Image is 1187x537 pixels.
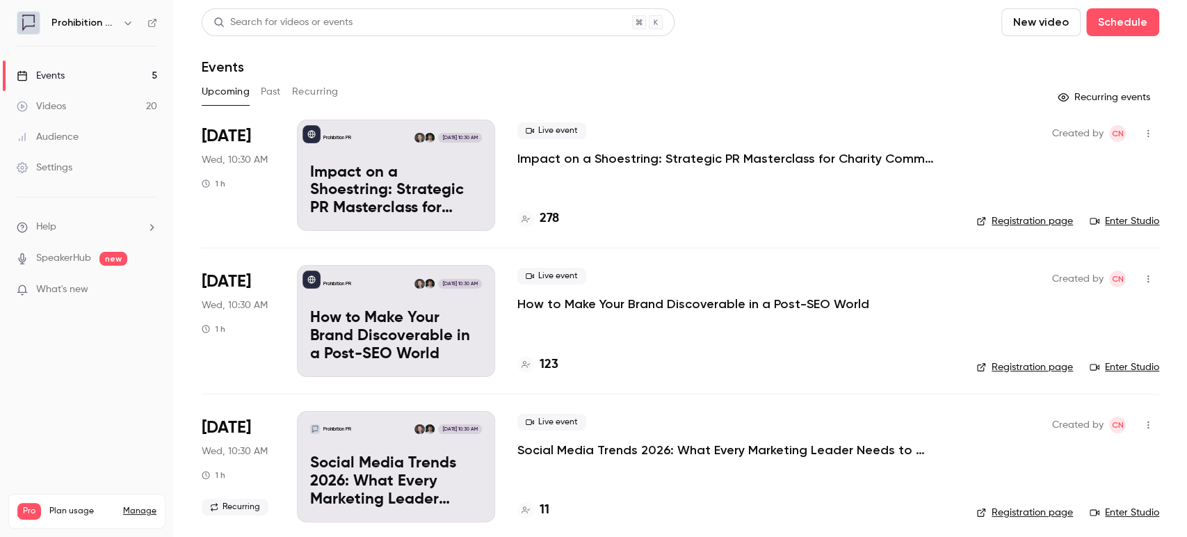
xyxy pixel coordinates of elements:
[202,298,268,312] span: Wed, 10:30 AM
[310,455,482,508] p: Social Media Trends 2026: What Every Marketing Leader Needs to Know
[310,424,320,434] img: Social Media Trends 2026: What Every Marketing Leader Needs to Know
[517,268,586,284] span: Live event
[99,252,127,266] span: new
[425,133,435,143] img: Will Ockenden
[1052,417,1104,433] span: Created by
[123,506,156,517] a: Manage
[202,81,250,103] button: Upcoming
[438,279,481,289] span: [DATE] 10:30 AM
[517,296,869,312] a: How to Make Your Brand Discoverable in a Post-SEO World
[202,125,251,147] span: [DATE]
[517,355,558,374] a: 123
[976,506,1073,520] a: Registration page
[1109,417,1126,433] span: Chris Norton
[49,506,115,517] span: Plan usage
[1109,271,1126,287] span: Chris Norton
[202,470,225,481] div: 1 h
[976,214,1073,228] a: Registration page
[1109,125,1126,142] span: Chris Norton
[517,209,559,228] a: 278
[202,271,251,293] span: [DATE]
[202,411,275,522] div: Jan 21 Wed, 10:30 AM (Europe/London)
[17,99,66,113] div: Videos
[414,133,424,143] img: Chris Norton
[323,426,351,433] p: Prohibition PR
[261,81,281,103] button: Past
[202,178,225,189] div: 1 h
[414,424,424,434] img: Chris Norton
[17,12,40,34] img: Prohibition PR
[517,501,549,520] a: 11
[202,120,275,231] div: Oct 15 Wed, 10:30 AM (Europe/London)
[36,251,91,266] a: SpeakerHub
[17,503,41,520] span: Pro
[202,153,268,167] span: Wed, 10:30 AM
[425,279,435,289] img: Will Ockenden
[323,280,351,287] p: Prohibition PR
[517,442,935,458] a: Social Media Trends 2026: What Every Marketing Leader Needs to Know
[297,265,495,376] a: How to Make Your Brand Discoverable in a Post-SEO WorldProhibition PRWill OckendenChris Norton[DA...
[292,81,339,103] button: Recurring
[51,16,117,30] h6: Prohibition PR
[1112,271,1124,287] span: CN
[202,58,244,75] h1: Events
[323,134,351,141] p: Prohibition PR
[1052,125,1104,142] span: Created by
[414,279,424,289] img: Chris Norton
[1090,214,1159,228] a: Enter Studio
[1051,86,1159,109] button: Recurring events
[425,424,435,434] img: Will Ockenden
[310,164,482,218] p: Impact on a Shoestring: Strategic PR Masterclass for Charity Comms Teams
[17,220,157,234] li: help-dropdown-opener
[202,499,268,515] span: Recurring
[297,411,495,522] a: Social Media Trends 2026: What Every Marketing Leader Needs to KnowProhibition PRWill OckendenChr...
[540,501,549,520] h4: 11
[17,130,79,144] div: Audience
[202,417,251,439] span: [DATE]
[1086,8,1159,36] button: Schedule
[1052,271,1104,287] span: Created by
[540,355,558,374] h4: 123
[517,122,586,139] span: Live event
[1001,8,1081,36] button: New video
[517,150,935,167] a: Impact on a Shoestring: Strategic PR Masterclass for Charity Comms Teams
[438,424,481,434] span: [DATE] 10:30 AM
[202,444,268,458] span: Wed, 10:30 AM
[438,133,481,143] span: [DATE] 10:30 AM
[36,282,88,297] span: What's new
[976,360,1073,374] a: Registration page
[1090,360,1159,374] a: Enter Studio
[310,310,482,363] p: How to Make Your Brand Discoverable in a Post-SEO World
[1090,506,1159,520] a: Enter Studio
[297,120,495,231] a: Impact on a Shoestring: Strategic PR Masterclass for Charity Comms TeamsProhibition PRWill Ockend...
[202,323,225,335] div: 1 h
[1112,417,1124,433] span: CN
[36,220,56,234] span: Help
[17,69,65,83] div: Events
[17,161,72,175] div: Settings
[213,15,353,30] div: Search for videos or events
[540,209,559,228] h4: 278
[1112,125,1124,142] span: CN
[202,265,275,376] div: Nov 5 Wed, 10:30 AM (Europe/London)
[517,414,586,431] span: Live event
